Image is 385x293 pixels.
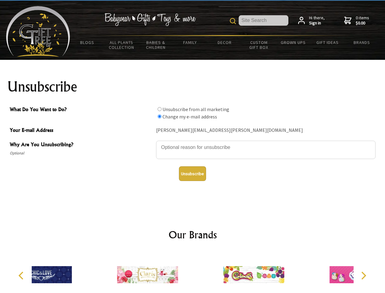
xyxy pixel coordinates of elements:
textarea: Why Are You Unsubscribing? [156,141,376,159]
label: Change my e-mail address [162,114,217,120]
input: What Do You Want to Do? [158,107,162,111]
a: Decor [207,36,242,49]
strong: Sign in [309,20,325,26]
a: Family [173,36,208,49]
a: Babies & Children [139,36,173,54]
input: Site Search [239,15,288,26]
a: Hi there,Sign in [298,15,325,26]
img: Babywear - Gifts - Toys & more [104,13,196,26]
a: Gift Ideas [310,36,345,49]
img: Babyware - Gifts - Toys and more... [6,6,70,57]
a: All Plants Collection [105,36,139,54]
div: [PERSON_NAME][EMAIL_ADDRESS][PERSON_NAME][DOMAIN_NAME] [156,126,376,135]
span: What Do You Want to Do? [10,106,153,114]
h2: Our Brands [12,227,373,242]
label: Unsubscribe from all marketing [162,106,229,112]
button: Next [357,269,370,282]
input: What Do You Want to Do? [158,114,162,118]
span: Hi there, [309,15,325,26]
strong: $0.00 [356,20,369,26]
a: BLOGS [70,36,105,49]
a: 0 items$0.00 [344,15,369,26]
img: product search [230,18,236,24]
span: Why Are You Unsubscribing? [10,141,153,150]
a: Grown Ups [276,36,310,49]
button: Previous [15,269,29,282]
h1: Unsubscribe [7,79,378,94]
a: Brands [345,36,379,49]
span: 0 items [356,15,369,26]
button: Unsubscribe [179,166,206,181]
span: Your E-mail Address [10,126,153,135]
span: Optional [10,150,153,157]
a: Custom Gift Box [242,36,276,54]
